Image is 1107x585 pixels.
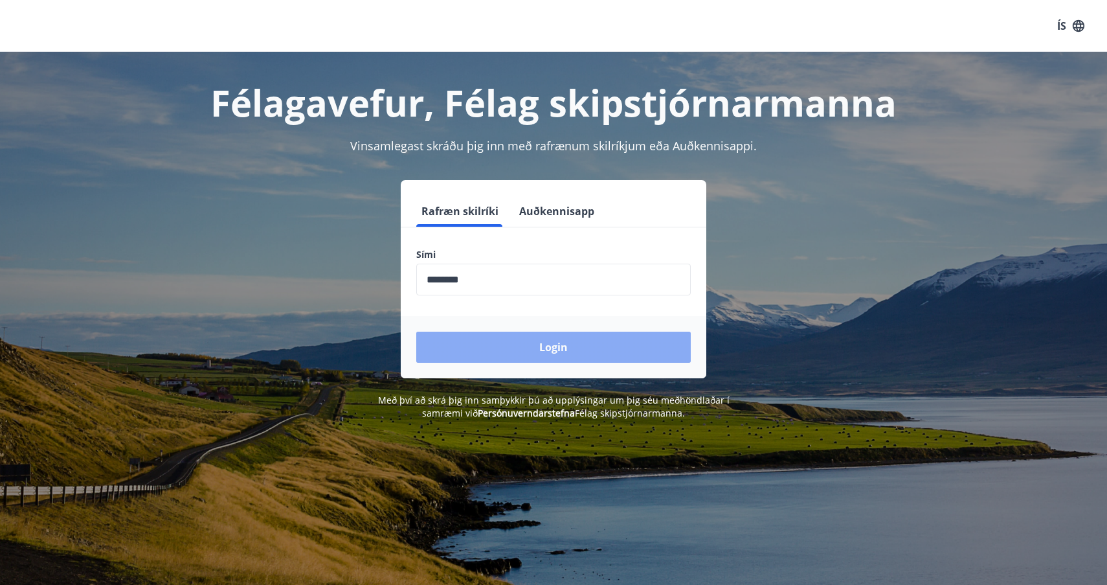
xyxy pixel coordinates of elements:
button: Auðkennisapp [514,196,599,227]
span: Vinsamlegast skráðu þig inn með rafrænum skilríkjum eða Auðkennisappi. [350,138,757,154]
h1: Félagavefur, Félag skipstjórnarmanna [103,78,1004,127]
label: Sími [416,248,691,261]
span: Með því að skrá þig inn samþykkir þú að upplýsingar um þig séu meðhöndlaðar í samræmi við Félag s... [378,394,730,419]
a: Persónuverndarstefna [478,407,575,419]
button: ÍS [1050,14,1091,38]
button: Login [416,332,691,363]
button: Rafræn skilríki [416,196,504,227]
